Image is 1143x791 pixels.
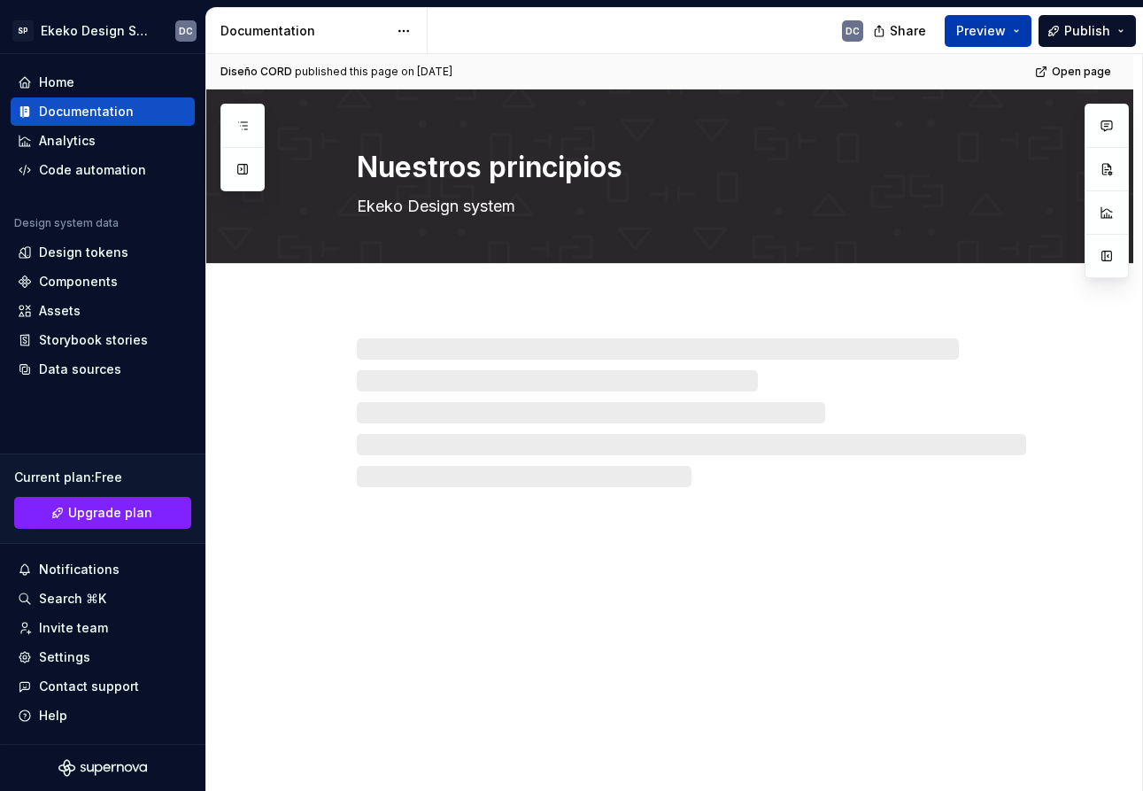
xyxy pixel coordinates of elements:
a: Design tokens [11,238,195,267]
div: Settings [39,648,90,666]
button: Search ⌘K [11,585,195,613]
div: Ekeko Design System [41,22,154,40]
div: Analytics [39,132,96,150]
span: Open page [1052,65,1111,79]
div: Help [39,707,67,725]
div: Data sources [39,361,121,378]
div: DC [846,24,860,38]
span: Upgrade plan [68,504,152,522]
a: Settings [11,643,195,671]
div: Code automation [39,161,146,179]
textarea: Nuestros principios [353,146,1023,189]
textarea: Ekeko Design system [353,192,1023,221]
div: DC [179,24,193,38]
div: Invite team [39,619,108,637]
span: Diseño CORD [220,65,292,79]
div: Search ⌘K [39,590,106,608]
a: Upgrade plan [14,497,191,529]
button: Notifications [11,555,195,584]
div: published this page on [DATE] [295,65,452,79]
a: Documentation [11,97,195,126]
span: Preview [956,22,1006,40]
div: Storybook stories [39,331,148,349]
div: Assets [39,302,81,320]
span: Share [890,22,926,40]
a: Assets [11,297,195,325]
a: Components [11,268,195,296]
button: Share [864,15,938,47]
div: Design system data [14,216,119,230]
a: Home [11,68,195,97]
div: Documentation [39,103,134,120]
a: Code automation [11,156,195,184]
a: Invite team [11,614,195,642]
a: Open page [1030,59,1119,84]
a: Storybook stories [11,326,195,354]
button: Contact support [11,672,195,701]
span: Publish [1064,22,1110,40]
button: Publish [1039,15,1136,47]
a: Data sources [11,355,195,384]
a: Analytics [11,127,195,155]
svg: Supernova Logo [58,759,147,777]
button: Help [11,702,195,730]
div: Current plan : Free [14,469,191,486]
button: Preview [945,15,1031,47]
div: Components [39,273,118,291]
div: Contact support [39,678,139,695]
div: SP [12,20,34,42]
div: Notifications [39,561,120,578]
div: Documentation [220,22,388,40]
button: SPEkeko Design SystemDC [4,12,202,50]
div: Home [39,74,74,91]
div: Design tokens [39,244,128,261]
